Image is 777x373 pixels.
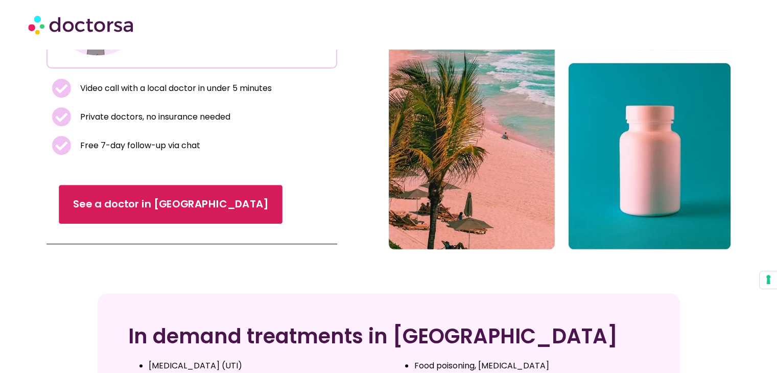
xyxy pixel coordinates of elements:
span: See a doctor in [GEOGRAPHIC_DATA] [73,197,268,212]
span: Free 7-day follow-up via chat [78,138,200,153]
span: Private doctors, no insurance needed [78,110,230,124]
li: Food poisoning, [MEDICAL_DATA] [414,359,649,373]
a: See a doctor in [GEOGRAPHIC_DATA] [59,185,282,224]
button: Your consent preferences for tracking technologies [760,271,777,289]
span: Video call with a local doctor in under 5 minutes [78,81,272,96]
li: [MEDICAL_DATA] (UTI) [149,359,384,373]
h2: In demand treatments in [GEOGRAPHIC_DATA] [128,324,649,348]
